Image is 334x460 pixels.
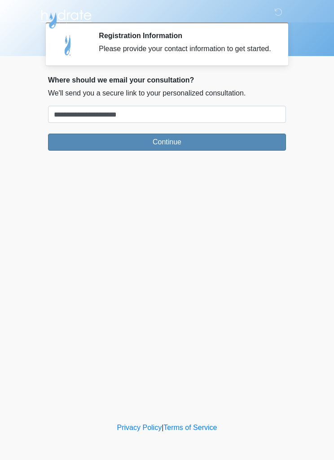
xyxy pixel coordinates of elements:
[162,424,163,431] a: |
[163,424,217,431] a: Terms of Service
[48,76,286,84] h2: Where should we email your consultation?
[55,31,82,58] img: Agent Avatar
[48,88,286,99] p: We'll send you a secure link to your personalized consultation.
[39,7,93,29] img: Hydrate IV Bar - Scottsdale Logo
[48,134,286,151] button: Continue
[99,43,272,54] div: Please provide your contact information to get started.
[117,424,162,431] a: Privacy Policy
